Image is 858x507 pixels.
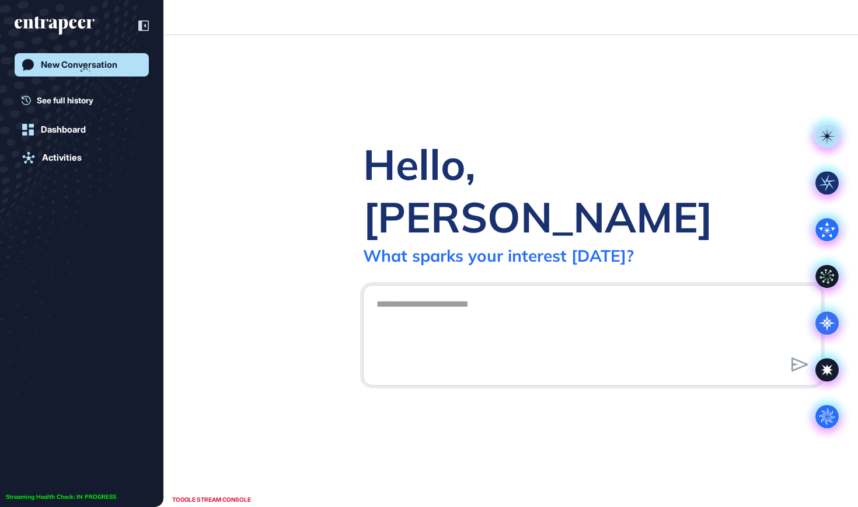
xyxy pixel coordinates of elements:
[42,152,82,163] div: Activities
[15,53,149,77] a: New Conversation
[41,124,86,135] div: Dashboard
[363,245,634,266] div: What sparks your interest [DATE]?
[15,118,149,141] a: Dashboard
[169,492,254,507] div: TOGGLE STREAM CONSOLE
[15,16,95,35] div: entrapeer-logo
[363,138,822,243] div: Hello, [PERSON_NAME]
[37,94,93,106] span: See full history
[41,60,117,70] div: New Conversation
[15,146,149,169] a: Activities
[22,94,149,106] a: See full history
